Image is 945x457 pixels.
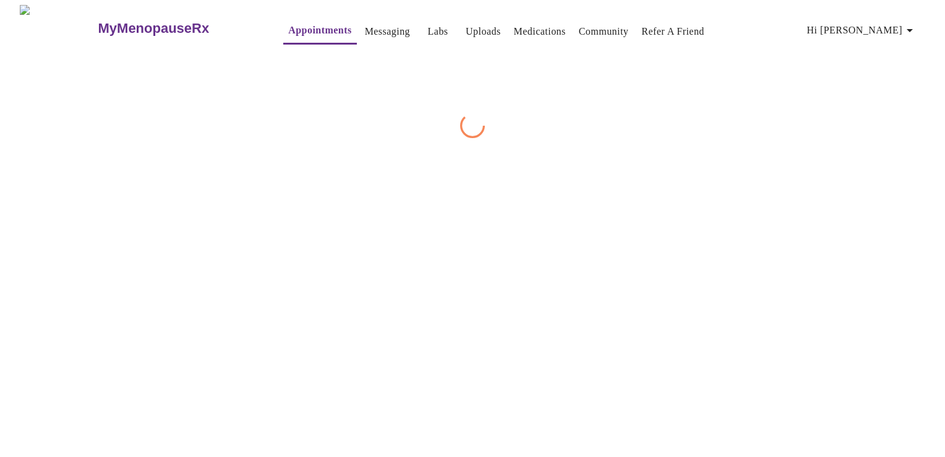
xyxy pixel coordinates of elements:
img: MyMenopauseRx Logo [20,5,96,51]
a: Appointments [288,22,351,39]
a: Labs [428,23,448,40]
button: Hi [PERSON_NAME] [802,18,922,43]
h3: MyMenopauseRx [98,20,210,37]
button: Community [574,19,634,44]
button: Refer a Friend [636,19,709,44]
a: Uploads [466,23,501,40]
span: Hi [PERSON_NAME] [807,22,917,39]
button: Uploads [461,19,506,44]
button: Messaging [360,19,415,44]
a: Community [579,23,629,40]
a: Refer a Friend [641,23,704,40]
a: Medications [514,23,566,40]
a: Messaging [365,23,410,40]
button: Labs [418,19,458,44]
button: Appointments [283,18,356,45]
a: MyMenopauseRx [96,7,259,50]
button: Medications [509,19,571,44]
